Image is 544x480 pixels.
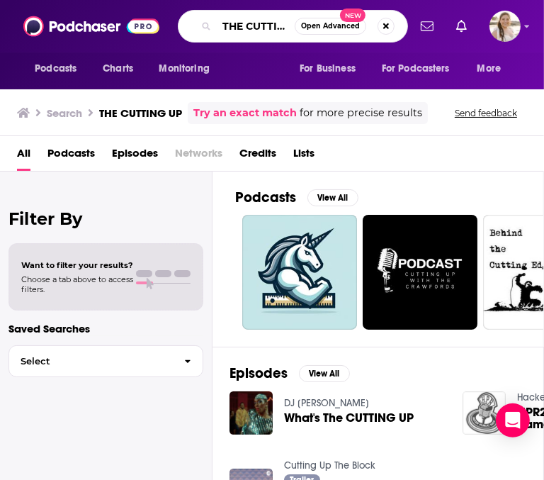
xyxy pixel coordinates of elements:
button: Open AdvancedNew [295,18,366,35]
img: HPR2875: cutting up the frames [463,391,506,435]
button: open menu [290,55,373,82]
img: User Profile [489,11,521,42]
a: All [17,142,30,171]
span: Podcasts [35,59,76,79]
button: View All [307,189,358,206]
button: View All [299,365,350,382]
span: for more precise results [300,105,422,121]
a: Show notifications dropdown [415,14,439,38]
button: open menu [373,55,470,82]
span: New [340,9,365,22]
img: What's The CUTTING UP [229,391,273,435]
button: Send feedback [450,107,521,119]
a: EpisodesView All [229,364,350,382]
a: Show notifications dropdown [450,14,472,38]
h2: Podcasts [235,189,296,206]
button: Show profile menu [489,11,521,42]
a: PodcastsView All [235,189,358,206]
span: Charts [103,59,133,79]
span: More [477,59,501,79]
span: Choose a tab above to access filters. [21,274,133,294]
span: Want to filter your results? [21,260,133,270]
h2: Episodes [229,364,288,382]
div: Open Intercom Messenger [496,403,530,437]
a: Podcasts [47,142,95,171]
img: Podchaser - Follow, Share and Rate Podcasts [23,13,159,40]
span: Logged in as acquavie [489,11,521,42]
button: open menu [25,55,95,82]
button: Select [8,345,203,377]
span: Open Advanced [301,23,360,30]
a: Episodes [112,142,158,171]
button: open menu [149,55,227,82]
span: For Podcasters [382,59,450,79]
span: For Business [300,59,356,79]
a: Credits [239,142,276,171]
p: Saved Searches [8,322,203,335]
a: DJ Guy Wilson [284,397,369,409]
button: open menu [467,55,519,82]
a: What's The CUTTING UP [284,412,414,424]
span: Monitoring [159,59,209,79]
h2: Filter By [8,208,203,229]
a: Lists [293,142,314,171]
span: Select [9,357,173,366]
a: Charts [93,55,142,82]
h3: Search [47,106,82,120]
a: Try an exact match [193,105,297,121]
a: Cutting Up The Block [284,459,375,471]
input: Search podcasts, credits, & more... [217,15,295,38]
h3: THE CUTTING UP [99,106,182,120]
div: Search podcasts, credits, & more... [178,10,408,43]
span: Networks [175,142,222,171]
